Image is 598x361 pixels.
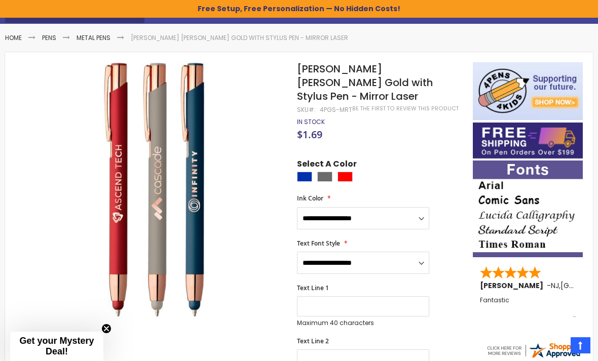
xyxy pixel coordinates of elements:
[297,128,322,141] span: $1.69
[317,172,332,182] div: Grey
[338,172,353,182] div: Red
[485,341,583,359] img: 4pens.com widget logo
[77,33,110,42] a: Metal Pens
[297,284,329,292] span: Text Line 1
[5,33,22,42] a: Home
[480,297,576,318] div: Fantastic
[352,105,459,112] a: Be the first to review this product
[10,332,103,361] div: Get your Mystery Deal!Close teaser
[297,105,316,114] strong: SKU
[473,62,583,121] img: 4pens 4 kids
[297,319,429,327] p: Maximum 40 characters
[297,337,329,345] span: Text Line 2
[297,239,340,248] span: Text Font Style
[297,158,357,172] span: Select A Color
[297,118,325,126] div: Availability
[131,34,348,42] li: [PERSON_NAME] [PERSON_NAME] Gold with Stylus Pen - Mirror Laser
[320,106,352,114] div: 4PGS-MRT
[297,194,323,203] span: Ink Color
[297,117,325,126] span: In stock
[473,123,583,158] img: Free shipping on orders over $199
[297,62,433,103] span: [PERSON_NAME] [PERSON_NAME] Gold with Stylus Pen - Mirror Laser
[571,337,590,353] a: Top
[473,161,583,257] img: font-personalization-examples
[25,61,284,319] img: Crosby Softy Rose Gold with Stylus Pen - Mirror Laser
[101,324,111,334] button: Close teaser
[42,33,56,42] a: Pens
[19,336,94,356] span: Get your Mystery Deal!
[297,172,312,182] div: Blue
[480,280,547,291] span: [PERSON_NAME]
[551,280,559,291] span: NJ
